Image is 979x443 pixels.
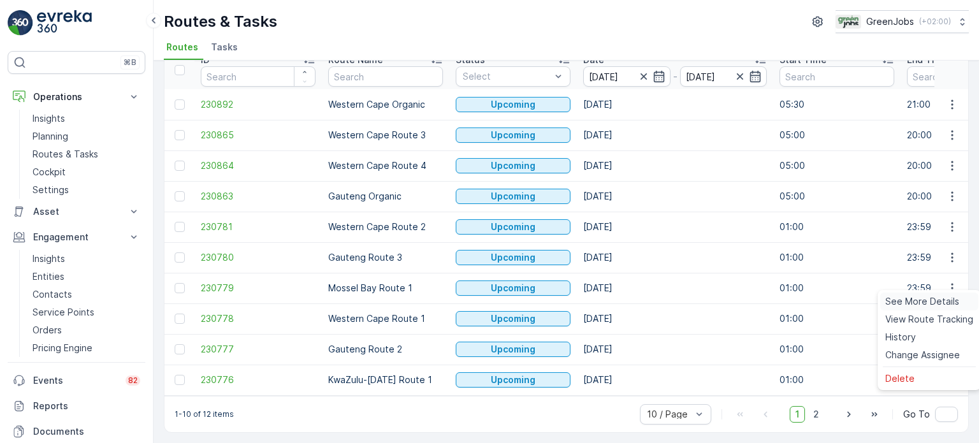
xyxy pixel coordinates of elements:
p: Gauteng Organic [328,190,443,203]
p: Asset [33,205,120,218]
p: 01:00 [780,251,894,264]
p: Upcoming [491,251,535,264]
a: Cockpit [27,163,145,181]
a: Events82 [8,368,145,393]
span: Delete [885,372,915,385]
button: Engagement [8,224,145,250]
p: Gauteng Route 3 [328,251,443,264]
button: Upcoming [456,97,570,112]
p: 05:00 [780,159,894,172]
p: Routes & Tasks [164,11,277,32]
input: Search [201,66,315,87]
input: Search [780,66,894,87]
p: - [673,69,678,84]
a: Contacts [27,286,145,303]
a: Insights [27,250,145,268]
div: Toggle Row Selected [175,191,185,201]
a: 230863 [201,190,315,203]
td: [DATE] [577,212,773,242]
p: Service Points [33,306,94,319]
p: Upcoming [491,221,535,233]
span: 1 [790,406,805,423]
p: Western Cape Organic [328,98,443,111]
p: Engagement [33,231,120,243]
p: Operations [33,91,120,103]
td: [DATE] [577,242,773,273]
img: logo [8,10,33,36]
button: Upcoming [456,250,570,265]
p: 1-10 of 12 items [175,409,234,419]
a: Entities [27,268,145,286]
a: Planning [27,127,145,145]
a: 230865 [201,129,315,142]
td: [DATE] [577,181,773,212]
span: Go To [903,408,930,421]
p: 01:00 [780,312,894,325]
p: Upcoming [491,374,535,386]
p: 05:00 [780,129,894,142]
a: 230779 [201,282,315,294]
p: Reports [33,400,140,412]
a: 230777 [201,343,315,356]
span: 2 [808,406,825,423]
a: 230776 [201,374,315,386]
span: 230864 [201,159,315,172]
a: See More Details [880,293,978,310]
a: Routes & Tasks [27,145,145,163]
span: View Route Tracking [885,313,973,326]
span: 230778 [201,312,315,325]
span: Change Assignee [885,349,960,361]
p: Routes & Tasks [33,148,98,161]
button: Upcoming [456,219,570,235]
a: Insights [27,110,145,127]
p: Planning [33,130,68,143]
p: Insights [33,252,65,265]
p: Contacts [33,288,72,301]
span: 230780 [201,251,315,264]
p: 01:00 [780,374,894,386]
p: 82 [128,375,138,386]
button: Upcoming [456,158,570,173]
p: Events [33,374,118,387]
p: ( +02:00 ) [919,17,951,27]
p: Upcoming [491,343,535,356]
td: [DATE] [577,273,773,303]
p: KwaZulu-[DATE] Route 1 [328,374,443,386]
a: Reports [8,393,145,419]
div: Toggle Row Selected [175,161,185,171]
p: Western Cape Route 2 [328,221,443,233]
p: Entities [33,270,64,283]
p: 01:00 [780,282,894,294]
div: Toggle Row Selected [175,314,185,324]
div: Toggle Row Selected [175,252,185,263]
p: Pricing Engine [33,342,92,354]
p: 05:30 [780,98,894,111]
button: Upcoming [456,189,570,204]
p: GreenJobs [866,15,914,28]
button: Asset [8,199,145,224]
p: Cockpit [33,166,66,178]
td: [DATE] [577,150,773,181]
img: Green_Jobs_Logo.png [836,15,861,29]
div: Toggle Row Selected [175,375,185,385]
p: Upcoming [491,282,535,294]
div: Toggle Row Selected [175,99,185,110]
p: Gauteng Route 2 [328,343,443,356]
div: Toggle Row Selected [175,283,185,293]
p: Upcoming [491,312,535,325]
td: [DATE] [577,120,773,150]
a: Service Points [27,303,145,321]
button: Upcoming [456,280,570,296]
p: 05:00 [780,190,894,203]
span: History [885,331,916,344]
div: Toggle Row Selected [175,344,185,354]
td: [DATE] [577,89,773,120]
span: 230781 [201,221,315,233]
a: Orders [27,321,145,339]
input: Search [328,66,443,87]
p: Western Cape Route 3 [328,129,443,142]
td: [DATE] [577,334,773,365]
